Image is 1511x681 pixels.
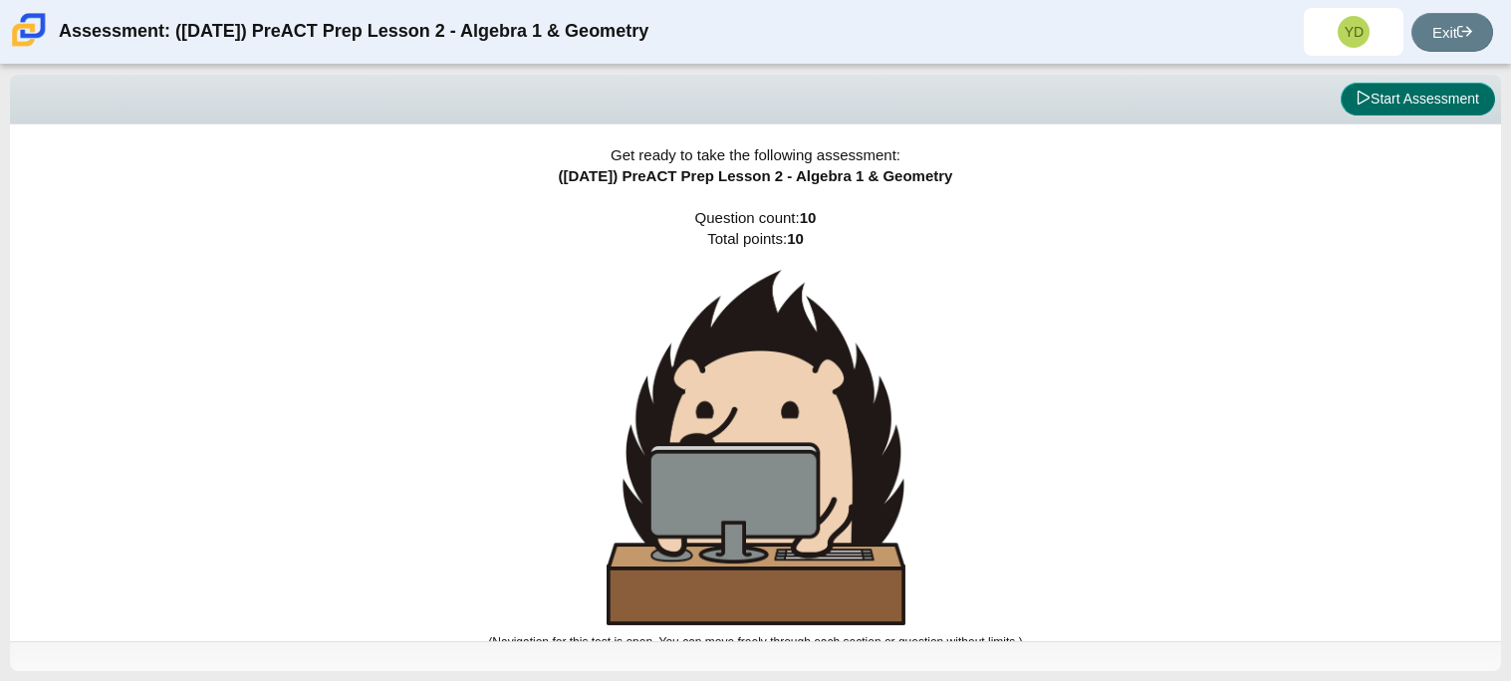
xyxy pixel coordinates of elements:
[59,8,648,56] div: Assessment: ([DATE]) PreACT Prep Lesson 2 - Algebra 1 & Geometry
[8,9,50,51] img: Carmen School of Science & Technology
[488,635,1022,649] small: (Navigation for this test is open. You can move freely through each section or question without l...
[800,209,817,226] b: 10
[787,230,804,247] b: 10
[607,270,905,625] img: hedgehog-behind-computer-large.png
[1341,83,1495,116] button: Start Assessment
[1345,25,1364,39] span: YD
[1411,13,1493,52] a: Exit
[488,209,1022,649] span: Question count: Total points:
[611,146,900,163] span: Get ready to take the following assessment:
[559,167,953,184] span: ([DATE]) PreACT Prep Lesson 2 - Algebra 1 & Geometry
[8,37,50,54] a: Carmen School of Science & Technology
